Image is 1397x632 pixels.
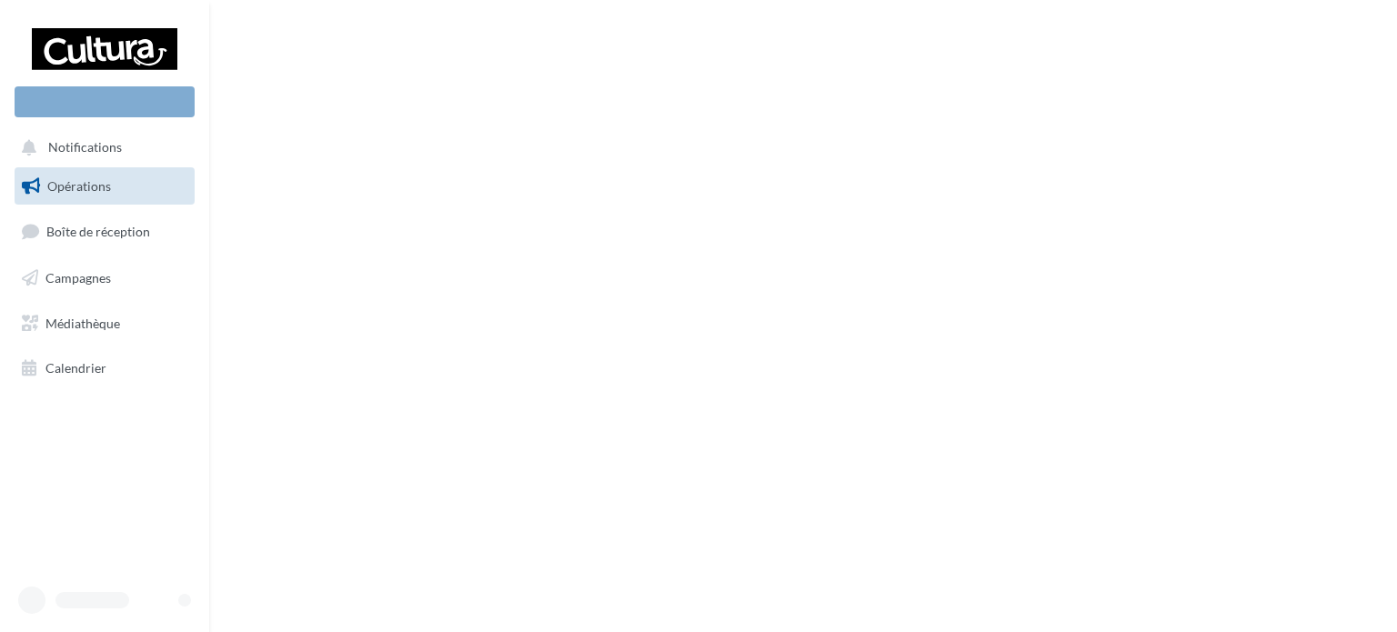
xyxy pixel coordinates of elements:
span: Opérations [47,178,111,194]
span: Campagnes [45,270,111,286]
a: Boîte de réception [11,212,198,251]
a: Campagnes [11,259,198,297]
span: Calendrier [45,360,106,376]
a: Opérations [11,167,198,206]
span: Notifications [48,140,122,155]
a: Calendrier [11,349,198,387]
span: Boîte de réception [46,224,150,239]
span: Médiathèque [45,315,120,330]
div: Nouvelle campagne [15,86,195,117]
a: Médiathèque [11,305,198,343]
